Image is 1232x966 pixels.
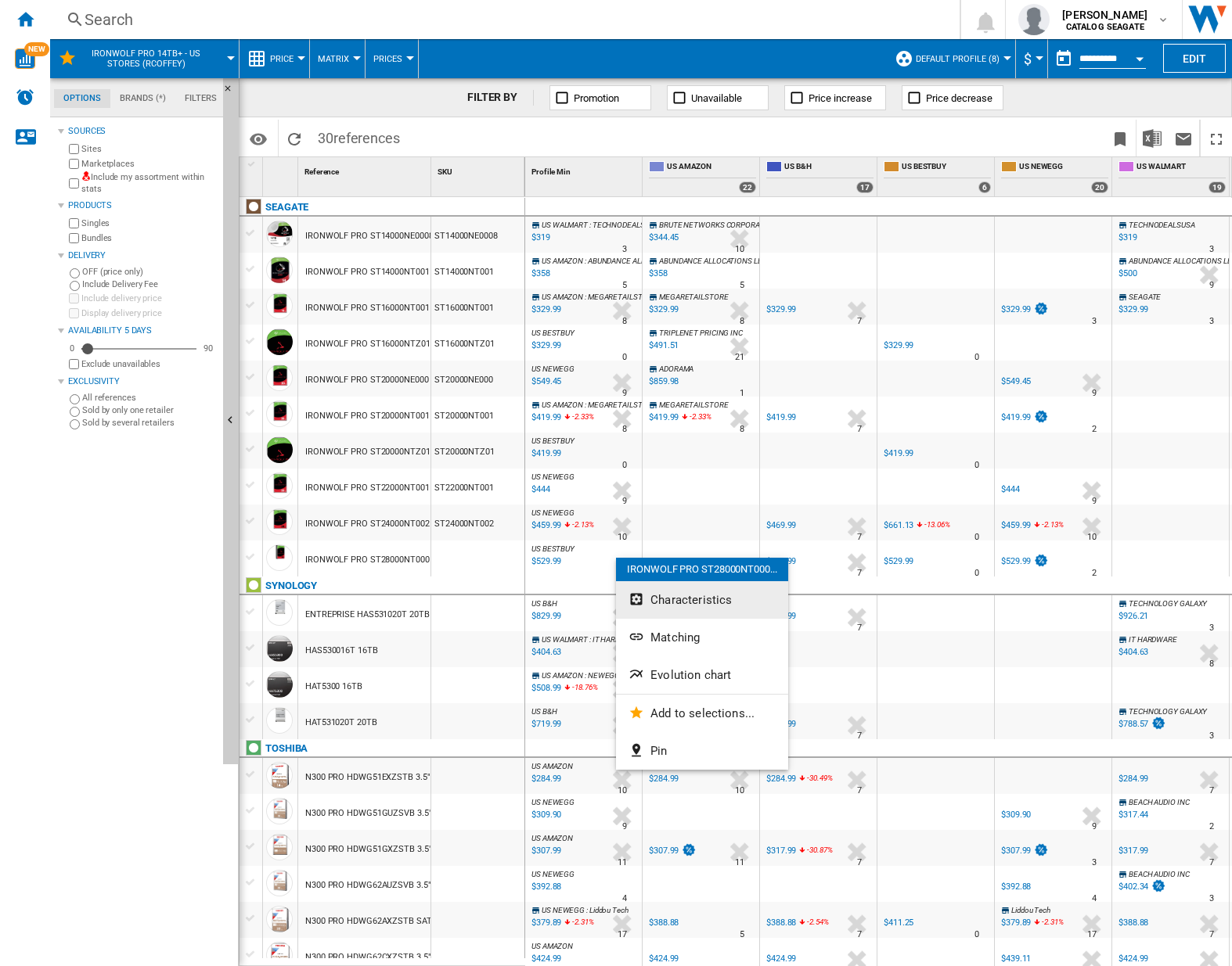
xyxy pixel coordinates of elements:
[616,619,788,656] button: Matching
[650,593,732,607] span: Characteristics
[616,695,788,732] button: Add to selections...
[616,732,788,770] button: Pin...
[650,706,755,720] span: Add to selections...
[650,668,731,682] span: Evolution chart
[650,630,700,645] span: Matching
[616,558,788,581] div: IRONWOLF PRO ST28000NT000...
[616,581,788,619] button: Characteristics
[616,656,788,694] button: Evolution chart
[650,744,667,758] span: Pin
